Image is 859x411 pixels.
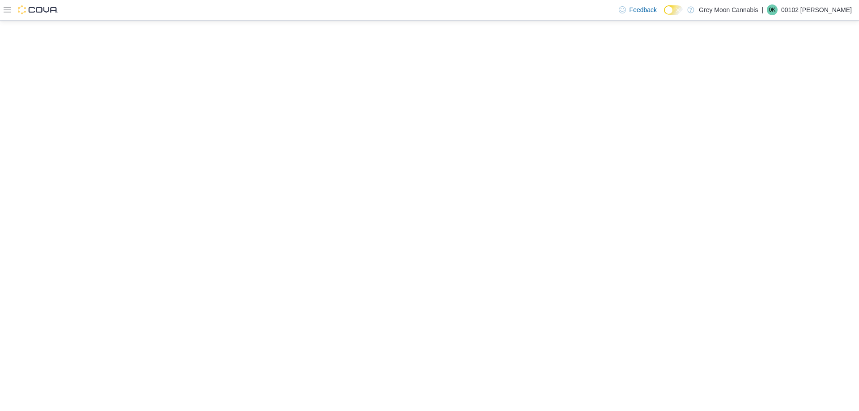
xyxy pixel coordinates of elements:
[18,5,58,14] img: Cova
[629,5,657,14] span: Feedback
[664,5,683,15] input: Dark Mode
[767,4,778,15] div: 00102 Kristian Serna
[699,4,758,15] p: Grey Moon Cannabis
[761,4,763,15] p: |
[769,4,776,15] span: 0K
[781,4,852,15] p: 00102 [PERSON_NAME]
[615,1,660,19] a: Feedback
